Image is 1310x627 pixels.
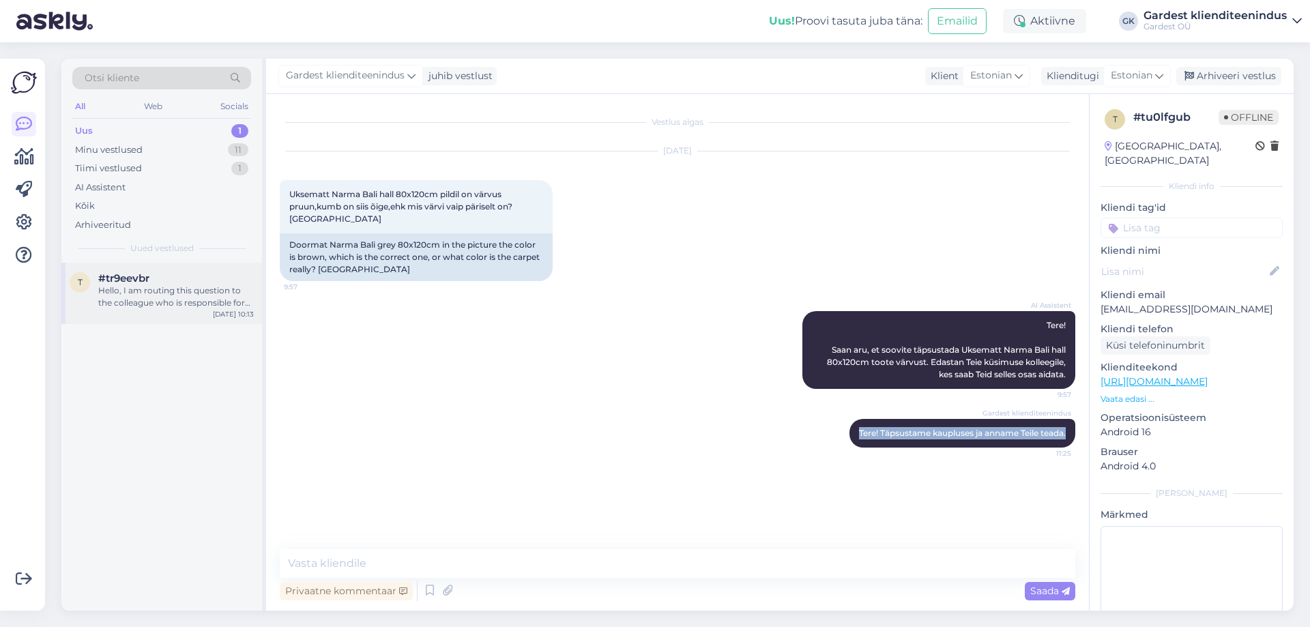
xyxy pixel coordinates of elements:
[1101,180,1283,192] div: Kliendi info
[72,98,88,115] div: All
[970,68,1012,83] span: Estonian
[280,233,553,281] div: Doormat Narma Bali grey 80x120cm in the picture the color is brown, which is the correct one, or ...
[218,98,251,115] div: Socials
[1144,10,1287,21] div: Gardest klienditeenindus
[75,199,95,213] div: Kõik
[1101,244,1283,258] p: Kliendi nimi
[1101,393,1283,405] p: Vaata edasi ...
[1101,425,1283,439] p: Android 16
[1133,109,1219,126] div: # tu0lfgub
[1101,322,1283,336] p: Kliendi telefon
[1101,302,1283,317] p: [EMAIL_ADDRESS][DOMAIN_NAME]
[769,14,795,27] b: Uus!
[284,282,335,292] span: 9:57
[280,145,1075,157] div: [DATE]
[75,162,142,175] div: Tiimi vestlused
[1144,10,1302,32] a: Gardest klienditeenindusGardest OÜ
[1020,448,1071,458] span: 11:25
[1041,69,1099,83] div: Klienditugi
[1113,114,1118,124] span: t
[1101,508,1283,522] p: Märkmed
[1020,390,1071,400] span: 9:57
[1101,288,1283,302] p: Kliendi email
[78,277,83,287] span: t
[827,320,1068,379] span: Tere! Saan aru, et soovite täpsustada Uksematt Narma Bali hall 80x120cm toote värvust. Edastan Te...
[1101,360,1283,375] p: Klienditeekond
[1101,201,1283,215] p: Kliendi tag'id
[1030,585,1070,597] span: Saada
[75,124,93,138] div: Uus
[1101,411,1283,425] p: Operatsioonisüsteem
[1219,110,1279,125] span: Offline
[982,408,1071,418] span: Gardest klienditeenindus
[141,98,165,115] div: Web
[1105,139,1255,168] div: [GEOGRAPHIC_DATA], [GEOGRAPHIC_DATA]
[130,242,194,254] span: Uued vestlused
[85,71,139,85] span: Otsi kliente
[1101,264,1267,279] input: Lisa nimi
[859,428,1066,438] span: Tere! Täpsustame kaupluses ja anname Teile teada.
[280,116,1075,128] div: Vestlus algas
[1003,9,1086,33] div: Aktiivne
[98,272,149,285] span: #tr9eevbr
[75,143,143,157] div: Minu vestlused
[928,8,987,34] button: Emailid
[289,189,512,224] span: Uksematt Narma Bali hall 80x120cm pildil on värvus pruun,kumb on siis õige,ehk mis värvi vaip pär...
[75,218,131,232] div: Arhiveeritud
[769,13,922,29] div: Proovi tasuta juba täna:
[1020,300,1071,310] span: AI Assistent
[11,70,37,96] img: Askly Logo
[1119,12,1138,31] div: GK
[98,285,254,309] div: Hello, I am routing this question to the colleague who is responsible for this topic. The reply m...
[231,124,248,138] div: 1
[1101,487,1283,499] div: [PERSON_NAME]
[1101,459,1283,473] p: Android 4.0
[75,181,126,194] div: AI Assistent
[1101,218,1283,238] input: Lisa tag
[1101,336,1210,355] div: Küsi telefoninumbrit
[1111,68,1152,83] span: Estonian
[213,309,254,319] div: [DATE] 10:13
[231,162,248,175] div: 1
[280,582,413,600] div: Privaatne kommentaar
[1176,67,1281,85] div: Arhiveeri vestlus
[1101,375,1208,388] a: [URL][DOMAIN_NAME]
[286,68,405,83] span: Gardest klienditeenindus
[1101,445,1283,459] p: Brauser
[925,69,959,83] div: Klient
[1144,21,1287,32] div: Gardest OÜ
[228,143,248,157] div: 11
[423,69,493,83] div: juhib vestlust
